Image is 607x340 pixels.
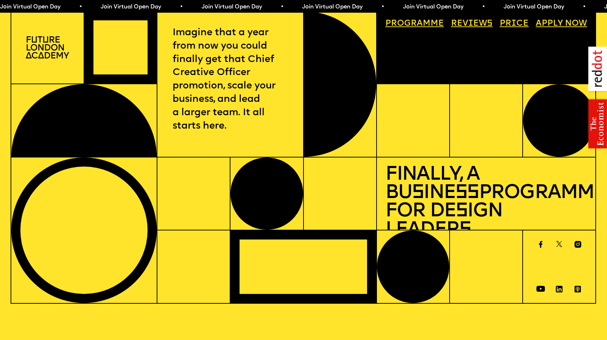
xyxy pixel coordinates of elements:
[173,26,288,133] p: Imagine that a year from now you could finally get that Chief Creative Officer promotion, scale y...
[179,4,182,10] span: •
[381,16,448,32] a: Programme
[447,16,497,32] a: Reviews
[79,4,82,10] span: •
[582,4,585,10] span: •
[495,16,533,32] a: Price
[280,4,283,10] span: •
[456,202,467,221] span: s
[459,221,471,240] span: s
[385,166,587,240] h1: Finally, a Bu ine Programme for De ign Leader
[412,184,423,203] span: s
[482,4,485,10] span: •
[417,19,423,28] span: a
[381,4,384,10] span: •
[531,16,591,32] a: Apply now
[536,19,542,28] span: A
[455,184,479,203] span: ss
